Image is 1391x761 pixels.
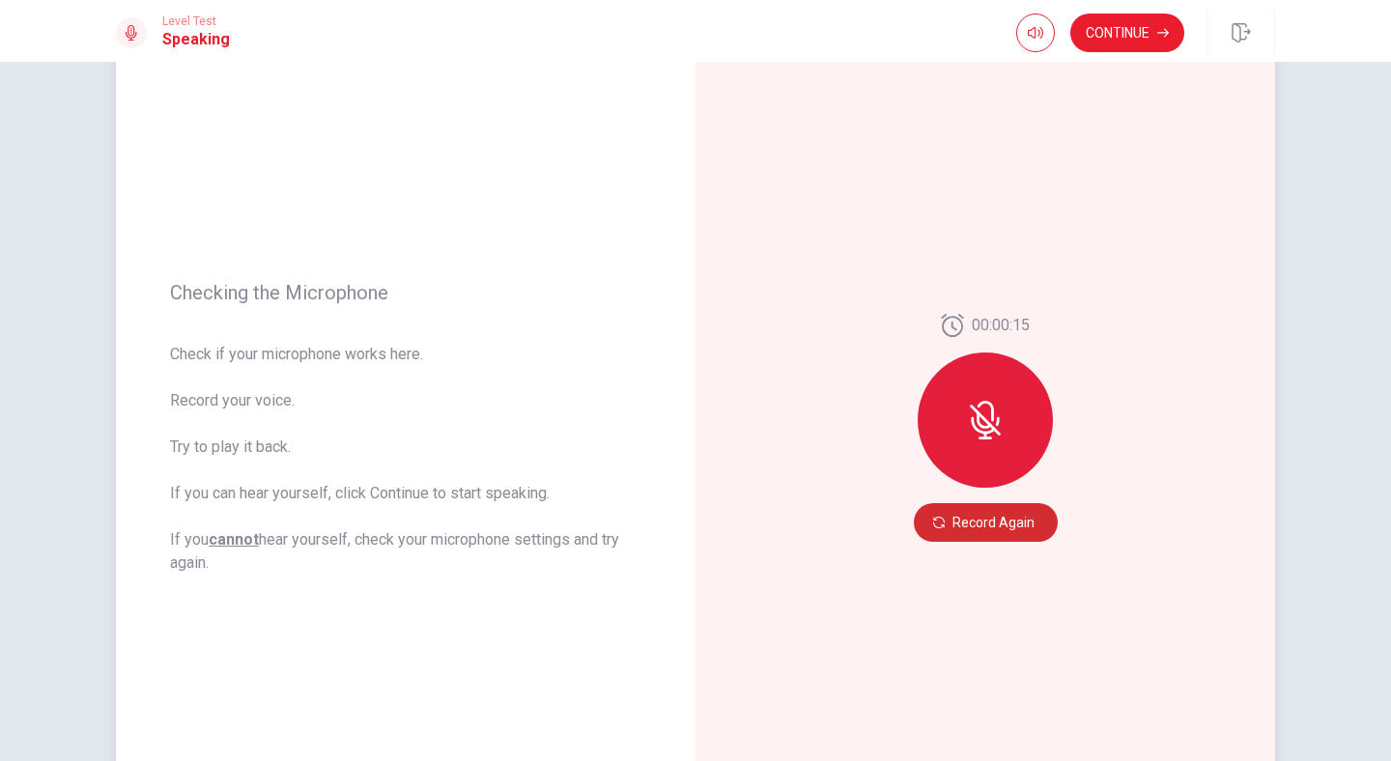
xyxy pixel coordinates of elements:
button: Continue [1070,14,1184,52]
span: Level Test [162,14,230,28]
span: Check if your microphone works here. Record your voice. Try to play it back. If you can hear your... [170,343,641,575]
span: 00:00:15 [972,314,1030,337]
span: Checking the Microphone [170,281,641,304]
button: Record Again [914,503,1058,542]
h1: Speaking [162,28,230,51]
u: cannot [209,530,259,549]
